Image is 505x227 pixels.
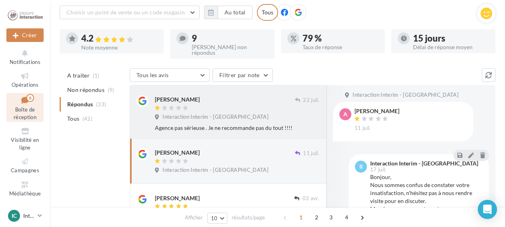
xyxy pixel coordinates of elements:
[211,215,218,221] span: 10
[93,72,100,79] span: (1)
[66,9,185,16] span: Choisir un point de vente ou un code magasin
[310,211,323,224] span: 2
[355,108,399,114] div: [PERSON_NAME]
[9,190,41,197] span: Médiathèque
[11,137,39,151] span: Visibilité en ligne
[303,34,379,43] div: 79 %
[303,150,319,157] span: 11 juil.
[6,28,44,42] button: Créer
[82,115,92,122] span: (42)
[6,47,44,67] button: Notifications
[6,93,44,122] a: Boîte de réception6
[218,6,252,19] button: Au total
[212,68,273,82] button: Filtrer par note
[12,82,38,88] span: Opérations
[6,125,44,152] a: Visibilité en ligne
[6,155,44,175] a: Campagnes
[67,86,104,94] span: Non répondus
[478,200,497,219] div: Open Intercom Messenger
[14,106,36,120] span: Boîte de réception
[11,167,39,173] span: Campagnes
[108,87,114,93] span: (9)
[155,124,319,132] div: Agence pas sérieuse . Je ne recommande pas du tout !!!!
[6,201,44,221] a: Calendrier
[303,195,319,202] span: 03 avr.
[355,125,371,132] span: 11 juil.
[207,213,228,224] button: 10
[136,72,169,78] span: Tous les avis
[303,97,319,104] span: 22 juil.
[155,194,200,202] div: [PERSON_NAME]
[67,115,79,123] span: Tous
[204,6,252,19] button: Au total
[60,6,200,19] button: Choisir un point de vente ou un code magasin
[162,167,269,174] span: Interaction Interim - [GEOGRAPHIC_DATA]
[10,59,40,65] span: Notifications
[6,70,44,90] a: Opérations
[155,96,200,104] div: [PERSON_NAME]
[370,161,478,166] div: Interaction Interim - [GEOGRAPHIC_DATA]
[67,72,90,80] span: A traiter
[81,45,157,50] div: Note moyenne
[6,179,44,198] a: Médiathèque
[303,44,379,50] div: Taux de réponse
[192,34,268,43] div: 9
[162,113,269,121] span: Interaction Interim - [GEOGRAPHIC_DATA]
[6,28,44,42] div: Nouvelle campagne
[257,4,278,21] div: Tous
[185,214,203,221] span: Afficher
[192,44,268,56] div: [PERSON_NAME] non répondus
[12,212,17,220] span: IC
[295,211,307,224] span: 1
[343,110,347,118] span: A
[413,44,489,50] div: Délai de réponse moyen
[353,92,459,99] span: Interaction Interim - [GEOGRAPHIC_DATA]
[155,149,200,157] div: [PERSON_NAME]
[81,34,157,43] div: 4.2
[130,68,210,82] button: Tous les avis
[232,214,265,221] span: résultats/page
[325,211,337,224] span: 3
[23,212,34,220] p: Interaction [GEOGRAPHIC_DATA]
[359,163,363,171] span: II
[6,208,44,223] a: IC Interaction [GEOGRAPHIC_DATA]
[413,34,489,43] div: 15 jours
[26,94,34,102] div: 6
[370,167,387,172] span: 17 juil.
[340,211,353,224] span: 4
